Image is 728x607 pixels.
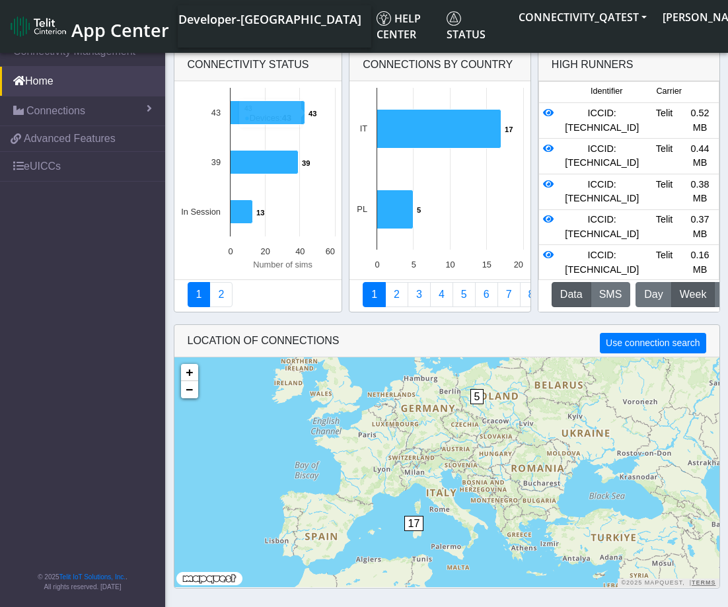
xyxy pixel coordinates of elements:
text: 43 [309,110,316,118]
a: Zoom out [181,381,198,398]
a: Zero Session [497,282,521,307]
span: Identifier [591,85,622,98]
img: logo-telit-cinterion-gw-new.png [11,16,66,37]
a: Zoom in [181,364,198,381]
div: LOCATION OF CONNECTIONS [174,325,719,357]
a: Terms [692,579,716,586]
a: Deployment status [209,282,233,307]
a: Usage per Country [408,282,431,307]
a: Help center [371,5,441,48]
div: Telit [647,248,682,277]
span: 5 [470,389,484,404]
text: 39 [302,159,310,167]
span: Carrier [656,85,681,98]
img: status.svg [447,11,461,26]
span: Help center [377,11,421,42]
div: 0.38 MB [682,178,718,206]
text: PL [357,204,368,214]
div: 0.52 MB [682,106,718,135]
text: 13 [256,209,264,217]
nav: Summary paging [188,282,329,307]
text: In Session [181,207,221,217]
a: 14 Days Trend [475,282,498,307]
text: 10 [446,260,455,269]
text: 20 [514,260,523,269]
a: Connectivity status [188,282,211,307]
span: App Center [71,18,169,42]
div: Telit [647,142,682,170]
div: 0.44 MB [682,142,718,170]
text: 5 [417,206,421,214]
span: Status [447,11,486,42]
a: Connections By Carrier [430,282,453,307]
button: Data [552,282,591,307]
a: App Center [11,13,167,41]
a: Not Connected for 30 days [520,282,543,307]
text: 40 [295,246,305,256]
text: 17 [505,125,513,133]
div: ICCID: [TECHNICAL_ID] [558,142,647,170]
text: 15 [482,260,491,269]
div: ICCID: [TECHNICAL_ID] [558,106,647,135]
a: Telit IoT Solutions, Inc. [59,573,126,581]
button: Use connection search [600,333,706,353]
div: Telit [647,213,682,241]
text: 43 [211,108,220,118]
div: 0.16 MB [682,248,718,277]
button: CONNECTIVITY_QATEST [511,5,655,29]
div: 0.37 MB [682,213,718,241]
span: Advanced Features [24,131,116,147]
a: Your current platform instance [178,5,361,32]
img: knowledge.svg [377,11,391,26]
text: Number of sims [253,260,312,269]
div: Telit [647,106,682,135]
span: Developer-[GEOGRAPHIC_DATA] [178,11,361,27]
div: High Runners [552,57,634,73]
text: 0 [375,260,380,269]
a: Status [441,5,511,48]
span: Connections [26,103,85,119]
span: Day [644,287,663,303]
div: Telit [647,178,682,206]
span: 17 [404,516,424,531]
a: Carrier [385,282,408,307]
text: IT [360,124,368,133]
text: 0 [228,246,233,256]
a: Usage by Carrier [453,282,476,307]
button: Week [671,282,715,307]
text: 5 [412,260,416,269]
button: Day [636,282,671,307]
text: 39 [211,157,220,167]
div: ICCID: [TECHNICAL_ID] [558,213,647,241]
a: Connections By Country [363,282,386,307]
text: 20 [260,246,270,256]
nav: Summary paging [363,282,517,307]
div: ICCID: [TECHNICAL_ID] [558,178,647,206]
span: Week [680,287,707,303]
div: ICCID: [TECHNICAL_ID] [558,248,647,277]
div: ©2025 MapQuest, | [618,579,719,587]
div: Connectivity status [174,49,342,81]
div: Connections By Country [349,49,530,81]
button: SMS [591,282,631,307]
text: 60 [325,246,334,256]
